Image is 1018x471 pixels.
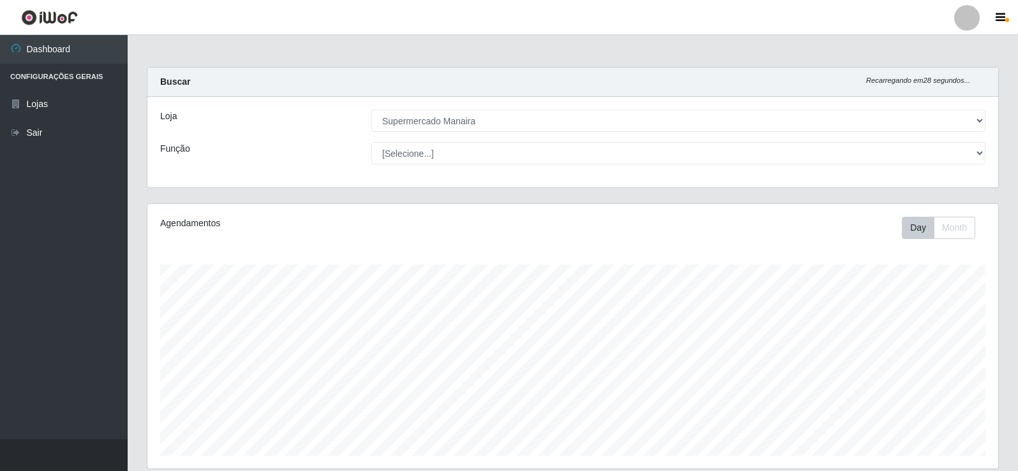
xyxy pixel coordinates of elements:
[934,217,975,239] button: Month
[866,76,970,84] i: Recarregando em 28 segundos...
[21,10,78,25] img: CoreUI Logo
[902,217,934,239] button: Day
[160,142,190,156] label: Função
[902,217,985,239] div: Toolbar with button groups
[160,217,493,230] div: Agendamentos
[160,76,190,87] strong: Buscar
[902,217,975,239] div: First group
[160,110,177,123] label: Loja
